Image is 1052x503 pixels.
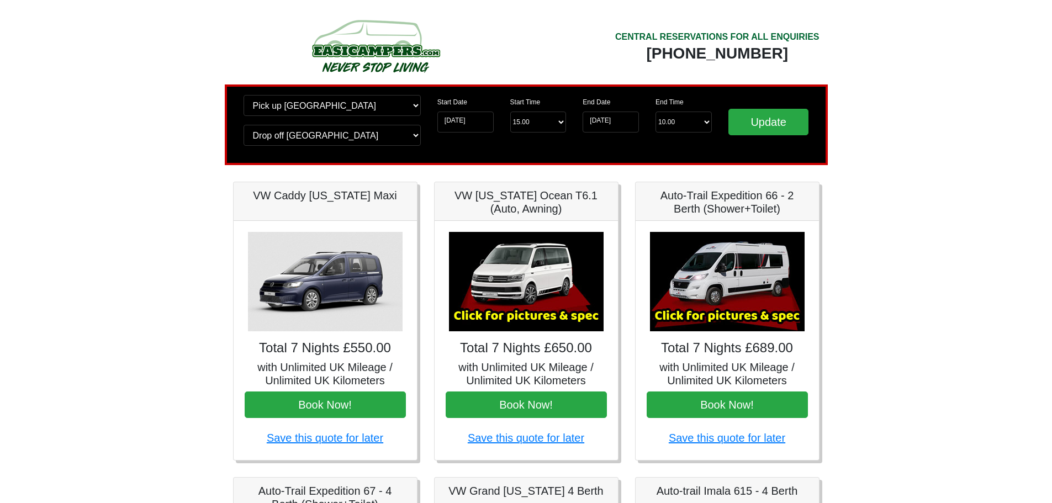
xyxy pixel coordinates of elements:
[446,391,607,418] button: Book Now!
[728,109,809,135] input: Update
[437,97,467,107] label: Start Date
[271,15,480,76] img: campers-checkout-logo.png
[647,189,808,215] h5: Auto-Trail Expedition 66 - 2 Berth (Shower+Toilet)
[446,361,607,387] h5: with Unlimited UK Mileage / Unlimited UK Kilometers
[647,361,808,387] h5: with Unlimited UK Mileage / Unlimited UK Kilometers
[583,112,639,133] input: Return Date
[650,232,805,331] img: Auto-Trail Expedition 66 - 2 Berth (Shower+Toilet)
[245,391,406,418] button: Book Now!
[655,97,684,107] label: End Time
[245,340,406,356] h4: Total 7 Nights £550.00
[449,232,604,331] img: VW California Ocean T6.1 (Auto, Awning)
[468,432,584,444] a: Save this quote for later
[583,97,610,107] label: End Date
[669,432,785,444] a: Save this quote for later
[446,484,607,497] h5: VW Grand [US_STATE] 4 Berth
[446,189,607,215] h5: VW [US_STATE] Ocean T6.1 (Auto, Awning)
[245,361,406,387] h5: with Unlimited UK Mileage / Unlimited UK Kilometers
[437,112,494,133] input: Start Date
[615,30,820,44] div: CENTRAL RESERVATIONS FOR ALL ENQUIRIES
[267,432,383,444] a: Save this quote for later
[647,484,808,497] h5: Auto-trail Imala 615 - 4 Berth
[446,340,607,356] h4: Total 7 Nights £650.00
[647,340,808,356] h4: Total 7 Nights £689.00
[647,391,808,418] button: Book Now!
[510,97,541,107] label: Start Time
[615,44,820,63] div: [PHONE_NUMBER]
[248,232,403,331] img: VW Caddy California Maxi
[245,189,406,202] h5: VW Caddy [US_STATE] Maxi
